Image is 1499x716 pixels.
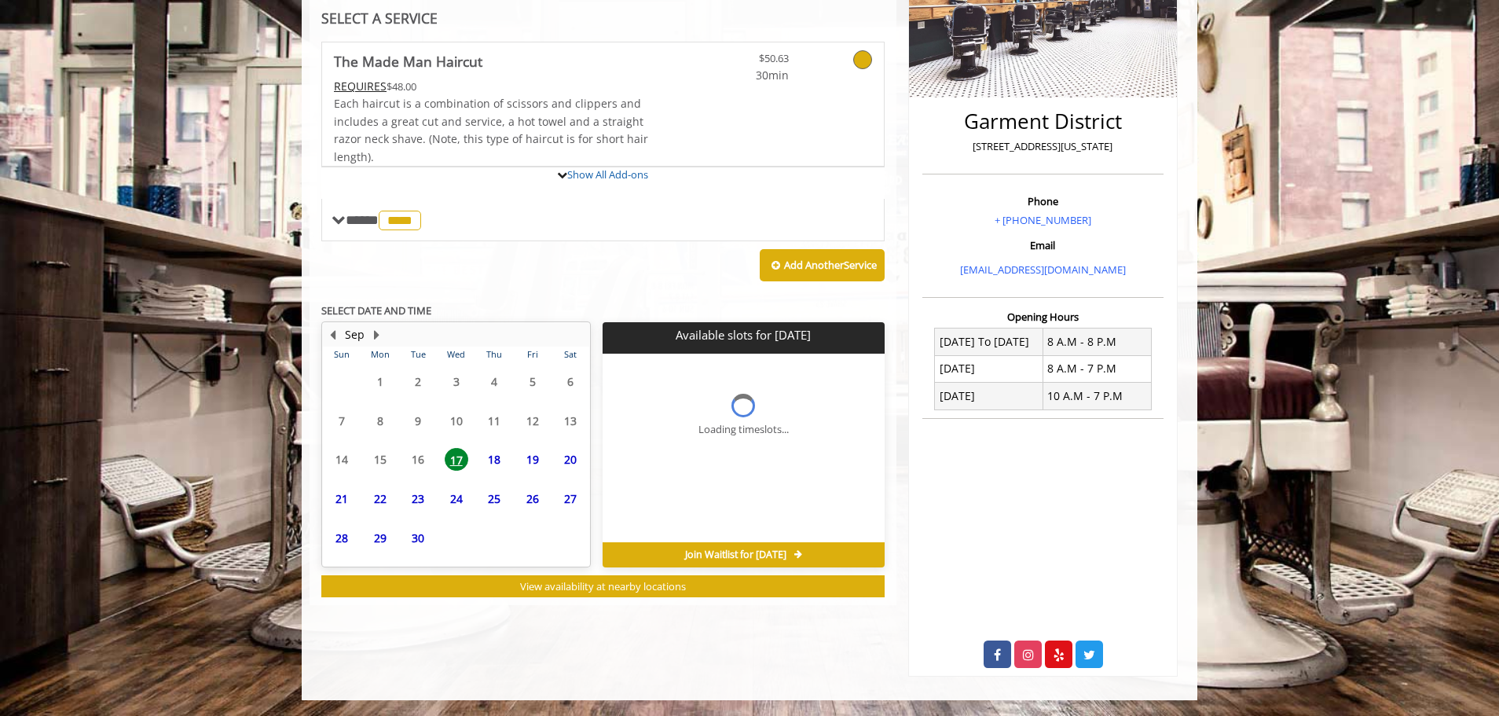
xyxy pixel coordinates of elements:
[552,347,590,362] th: Sat
[321,575,885,598] button: View availability at nearby locations
[960,263,1126,277] a: [EMAIL_ADDRESS][DOMAIN_NAME]
[406,527,430,549] span: 30
[698,421,789,438] div: Loading timeslots...
[368,527,392,549] span: 29
[995,213,1091,227] a: + [PHONE_NUMBER]
[475,479,513,519] td: Select day25
[1043,355,1151,382] td: 8 A.M - 7 P.M
[685,549,786,561] span: Join Waitlist for [DATE]
[922,311,1164,322] h3: Opening Hours
[361,479,398,519] td: Select day22
[609,329,878,342] p: Available slots for [DATE]
[323,479,361,519] td: Select day21
[370,326,383,343] button: Next Month
[521,487,544,510] span: 26
[926,240,1160,251] h3: Email
[368,487,392,510] span: 22
[926,196,1160,207] h3: Phone
[334,50,482,72] b: The Made Man Haircut
[482,487,506,510] span: 25
[696,67,789,84] span: 30min
[521,448,544,471] span: 19
[926,110,1160,133] h2: Garment District
[437,347,475,362] th: Wed
[513,479,551,519] td: Select day26
[935,383,1043,409] td: [DATE]
[445,487,468,510] span: 24
[559,487,582,510] span: 27
[345,326,365,343] button: Sep
[361,347,398,362] th: Mon
[926,138,1160,155] p: [STREET_ADDRESS][US_STATE]
[559,448,582,471] span: 20
[321,303,431,318] b: SELECT DATE AND TIME
[784,258,877,272] b: Add Another Service
[552,479,590,519] td: Select day27
[696,42,789,84] a: $50.63
[406,487,430,510] span: 23
[935,355,1043,382] td: [DATE]
[482,448,506,471] span: 18
[334,79,387,94] span: This service needs some Advance to be paid before we block your appointment
[334,96,648,163] span: Each haircut is a combination of scissors and clippers and includes a great cut and service, a ho...
[334,78,650,95] div: $48.00
[321,11,885,26] div: SELECT A SERVICE
[399,479,437,519] td: Select day23
[323,518,361,557] td: Select day28
[1043,383,1151,409] td: 10 A.M - 7 P.M
[399,518,437,557] td: Select day30
[513,440,551,479] td: Select day19
[760,249,885,282] button: Add AnotherService
[445,448,468,471] span: 17
[330,487,354,510] span: 21
[330,527,354,549] span: 28
[1043,329,1151,355] td: 8 A.M - 8 P.M
[552,440,590,479] td: Select day20
[475,347,513,362] th: Thu
[326,326,339,343] button: Previous Month
[520,579,686,593] span: View availability at nearby locations
[437,440,475,479] td: Select day17
[567,167,648,182] a: Show All Add-ons
[513,347,551,362] th: Fri
[321,166,885,167] div: The Made Man Haircut Add-onS
[437,479,475,519] td: Select day24
[323,347,361,362] th: Sun
[935,329,1043,355] td: [DATE] To [DATE]
[361,518,398,557] td: Select day29
[475,440,513,479] td: Select day18
[399,347,437,362] th: Tue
